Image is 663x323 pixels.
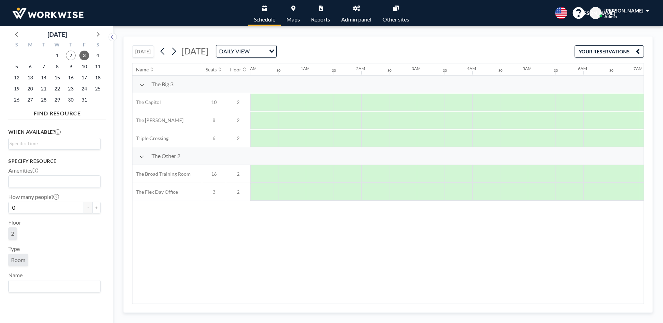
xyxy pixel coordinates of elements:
span: 2 [226,99,250,105]
div: Search for option [216,45,276,57]
input: Search for option [9,140,96,147]
div: 2AM [356,66,365,71]
span: Saturday, October 25, 2025 [93,84,103,94]
label: Type [8,245,20,252]
span: Thursday, October 30, 2025 [66,95,76,105]
span: Other sites [382,17,409,22]
span: Saturday, October 11, 2025 [93,62,103,71]
span: Reports [311,17,330,22]
button: [DATE] [132,45,154,58]
label: Name [8,272,23,279]
div: 30 [498,68,502,73]
span: Admin panel [341,17,371,22]
span: Friday, October 10, 2025 [79,62,89,71]
span: Wednesday, October 22, 2025 [52,84,62,94]
span: [PERSON_NAME] [576,10,615,16]
div: 30 [332,68,336,73]
span: Wednesday, October 8, 2025 [52,62,62,71]
div: 7AM [634,66,643,71]
div: Search for option [9,280,100,292]
div: T [64,41,77,50]
span: Wednesday, October 29, 2025 [52,95,62,105]
input: Search for option [9,177,96,186]
span: 2 [11,230,14,237]
span: Triple Crossing [132,135,169,141]
span: 2 [226,117,250,123]
div: [DATE] [48,29,67,39]
span: 8 [202,117,226,123]
span: Maps [286,17,300,22]
div: 30 [443,68,447,73]
div: T [37,41,51,50]
span: The Broad Training Room [132,171,191,177]
span: Tuesday, October 28, 2025 [39,95,49,105]
div: Name [136,67,149,73]
h3: Specify resource [8,158,101,164]
label: How many people? [8,193,59,200]
span: Friday, October 24, 2025 [79,84,89,94]
div: S [10,41,24,50]
div: F [77,41,91,50]
div: Floor [230,67,241,73]
span: Sunday, October 26, 2025 [12,95,21,105]
span: Sunday, October 19, 2025 [12,84,21,94]
span: 3 [202,189,226,195]
span: Tuesday, October 14, 2025 [39,73,49,82]
div: 3AM [412,66,421,71]
span: 2 [226,189,250,195]
div: 4AM [467,66,476,71]
span: Tuesday, October 21, 2025 [39,84,49,94]
div: 30 [609,68,613,73]
input: Search for option [252,47,265,56]
div: 6AM [578,66,587,71]
div: 30 [554,68,558,73]
span: Admin [604,14,617,19]
span: DAILY VIEW [218,47,251,56]
span: 2 [226,135,250,141]
input: Search for option [9,282,96,291]
button: YOUR RESERVATIONS [575,45,644,58]
span: The Big 3 [152,81,173,88]
span: Monday, October 27, 2025 [25,95,35,105]
button: + [92,202,101,213]
span: Thursday, October 23, 2025 [66,84,76,94]
label: Floor [8,219,21,226]
span: The [PERSON_NAME] [132,117,183,123]
span: [DATE] [181,46,209,56]
div: 1AM [301,66,310,71]
div: Search for option [9,138,100,149]
span: 10 [202,99,226,105]
span: 6 [202,135,226,141]
div: 30 [387,68,391,73]
div: Search for option [9,176,100,187]
span: Thursday, October 9, 2025 [66,62,76,71]
div: 12AM [245,66,257,71]
span: Saturday, October 4, 2025 [93,51,103,60]
button: - [84,202,92,213]
span: Monday, October 20, 2025 [25,84,35,94]
div: M [24,41,37,50]
div: 30 [276,68,281,73]
span: Saturday, October 18, 2025 [93,73,103,82]
span: The Other 2 [152,152,180,159]
span: 16 [202,171,226,177]
span: Schedule [254,17,275,22]
div: 5AM [523,66,532,71]
span: Sunday, October 12, 2025 [12,73,21,82]
span: Room [11,256,25,263]
span: 2 [226,171,250,177]
span: Thursday, October 2, 2025 [66,51,76,60]
img: organization-logo [11,6,85,20]
span: Tuesday, October 7, 2025 [39,62,49,71]
label: Amenities [8,167,38,174]
div: Seats [206,67,217,73]
h4: FIND RESOURCE [8,107,106,117]
span: Thursday, October 16, 2025 [66,73,76,82]
span: Friday, October 31, 2025 [79,95,89,105]
span: Wednesday, October 15, 2025 [52,73,62,82]
div: S [91,41,104,50]
span: Wednesday, October 1, 2025 [52,51,62,60]
span: Friday, October 17, 2025 [79,73,89,82]
span: The Flex Day Office [132,189,178,195]
span: Sunday, October 5, 2025 [12,62,21,71]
